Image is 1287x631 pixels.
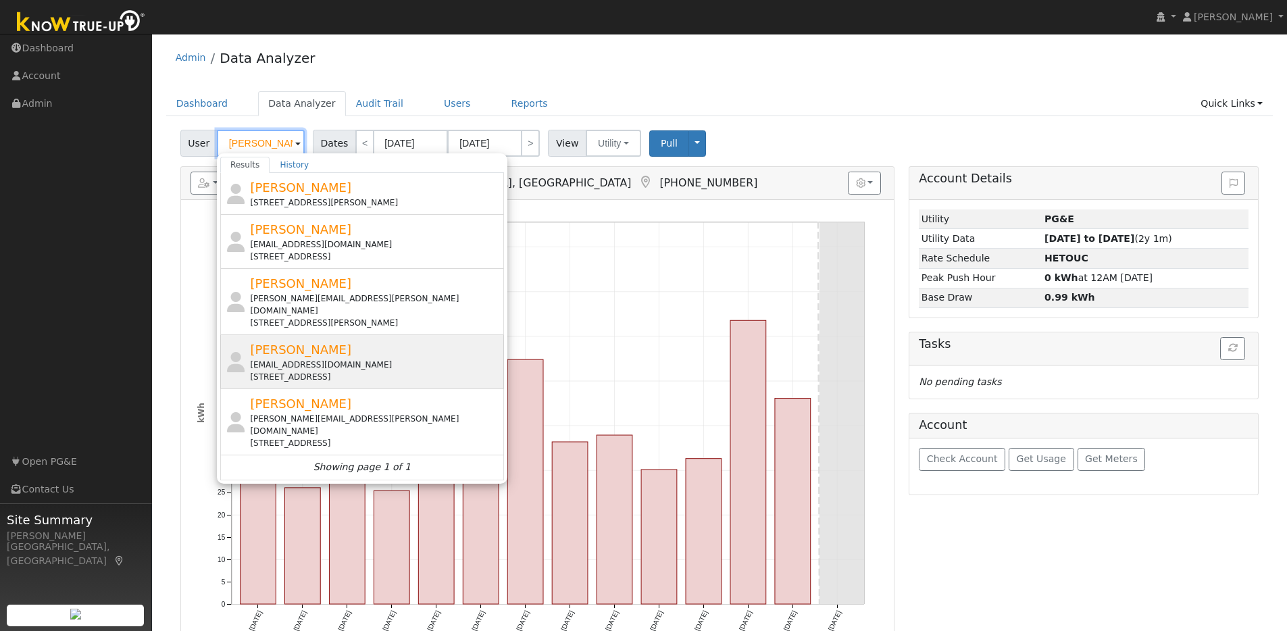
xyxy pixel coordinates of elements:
a: Map [113,555,126,566]
img: Know True-Up [10,7,152,38]
a: Data Analyzer [258,91,346,116]
div: [EMAIL_ADDRESS][DOMAIN_NAME] [250,359,501,371]
rect: onclick="" [240,320,276,605]
rect: onclick="" [552,442,588,604]
rect: onclick="" [284,488,320,604]
text: 10 [218,556,226,563]
text: kWh [197,403,206,423]
span: Get Meters [1085,453,1138,464]
span: Check Account [927,453,998,464]
span: View [548,130,586,157]
div: [GEOGRAPHIC_DATA], [GEOGRAPHIC_DATA] [7,540,145,568]
span: [PERSON_NAME] [250,343,351,357]
a: Quick Links [1190,91,1273,116]
rect: onclick="" [374,491,409,605]
text: 15 [218,534,226,541]
div: [PERSON_NAME][EMAIL_ADDRESS][PERSON_NAME][DOMAIN_NAME] [250,293,501,317]
td: Utility Data [919,229,1042,249]
span: [PERSON_NAME] [1194,11,1273,22]
span: [PERSON_NAME] [250,276,351,291]
strong: S [1044,253,1088,263]
a: Audit Trail [346,91,413,116]
img: retrieve [70,609,81,620]
rect: onclick="" [641,470,677,604]
rect: onclick="" [329,437,365,604]
span: [GEOGRAPHIC_DATA], [GEOGRAPHIC_DATA] [400,176,632,189]
td: Rate Schedule [919,249,1042,268]
rect: onclick="" [730,321,766,605]
rect: onclick="" [418,257,454,605]
i: Showing page 1 of 1 [313,460,411,474]
a: Users [434,91,481,116]
rect: onclick="" [507,359,543,604]
div: [PERSON_NAME][EMAIL_ADDRESS][PERSON_NAME][DOMAIN_NAME] [250,413,501,437]
text: 20 [218,511,226,519]
button: Refresh [1220,337,1245,360]
button: Check Account [919,448,1005,471]
button: Issue History [1221,172,1245,195]
strong: [DATE] to [DATE] [1044,233,1134,244]
h5: Account [919,418,967,432]
h5: Account Details [919,172,1248,186]
div: [STREET_ADDRESS] [250,251,501,263]
text: 25 [218,489,226,497]
a: Data Analyzer [220,50,315,66]
rect: onclick="" [686,459,722,604]
button: Pull [649,130,689,157]
a: > [521,130,540,157]
td: Peak Push Hour [919,268,1042,288]
rect: onclick="" [775,399,811,605]
button: Utility [586,130,641,157]
div: [STREET_ADDRESS] [250,371,501,383]
strong: ID: 17322852, authorized: 09/24/25 [1044,213,1074,224]
div: [STREET_ADDRESS][PERSON_NAME] [250,317,501,329]
text: 5 [221,578,225,586]
a: < [355,130,374,157]
span: Dates [313,130,356,157]
input: Select a User [217,130,305,157]
span: [PERSON_NAME] [250,180,351,195]
div: [STREET_ADDRESS][PERSON_NAME] [250,197,501,209]
button: Get Meters [1078,448,1146,471]
div: [PERSON_NAME] [7,529,145,543]
strong: 0 kWh [1044,272,1078,283]
rect: onclick="" [597,435,632,604]
span: Pull [661,138,678,149]
button: Get Usage [1009,448,1074,471]
strong: 0.99 kWh [1044,292,1095,303]
i: No pending tasks [919,376,1001,387]
span: [PERSON_NAME] [250,222,351,236]
div: [EMAIL_ADDRESS][DOMAIN_NAME] [250,238,501,251]
span: User [180,130,218,157]
td: Base Draw [919,288,1042,307]
a: Results [220,157,270,173]
a: Admin [176,52,206,63]
a: Map [638,176,653,189]
span: [PERSON_NAME] [250,397,351,411]
span: Get Usage [1017,453,1066,464]
span: (2y 1m) [1044,233,1172,244]
rect: onclick="" [463,282,499,605]
td: at 12AM [DATE] [1042,268,1249,288]
span: [PHONE_NUMBER] [659,176,757,189]
a: Dashboard [166,91,238,116]
div: [STREET_ADDRESS] [250,437,501,449]
h5: Tasks [919,337,1248,351]
text: 0 [221,601,225,608]
span: Site Summary [7,511,145,529]
a: Reports [501,91,558,116]
a: History [270,157,319,173]
td: Utility [919,209,1042,229]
